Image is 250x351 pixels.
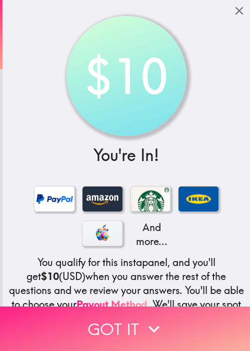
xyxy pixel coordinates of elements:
[41,270,59,282] b: $10
[6,144,246,166] h3: You're In!
[130,220,170,248] p: And more...
[67,17,185,135] div: $10
[76,298,147,310] a: Payout Method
